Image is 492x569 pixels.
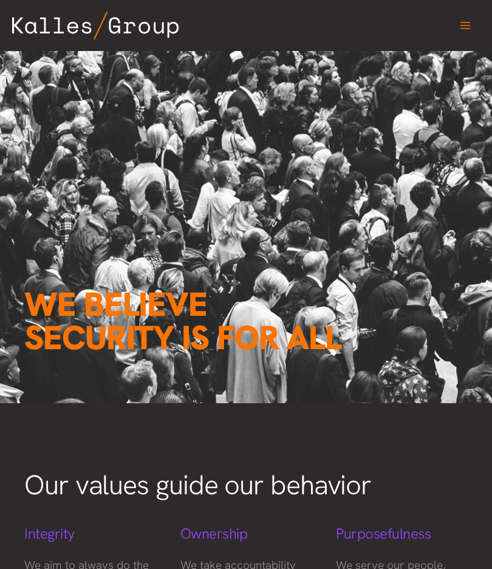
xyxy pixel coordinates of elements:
[24,467,371,503] span: Our values guide our behavior
[24,524,75,543] span: Integrity
[12,12,179,39] img: Kalles Group
[336,524,431,543] span: Purposefulness
[451,11,480,41] button: Main menu toggle
[180,524,248,543] span: Ownership
[24,282,341,359] span: We believe Security is for all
